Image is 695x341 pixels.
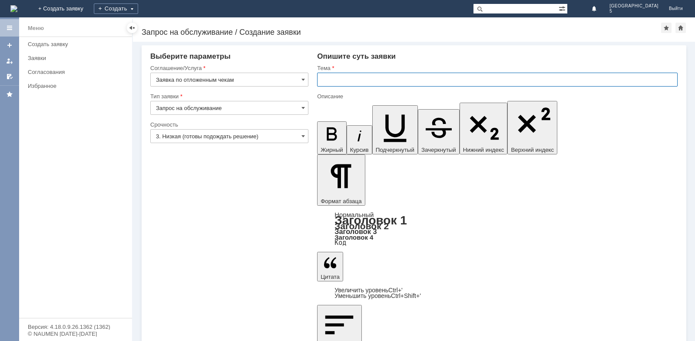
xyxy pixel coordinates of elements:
a: Заголовок 2 [334,221,389,231]
div: Описание [317,94,676,99]
div: Формат абзаца [317,212,678,246]
span: Подчеркнутый [376,147,414,153]
div: Цитата [317,288,678,299]
a: Согласования [24,65,130,79]
a: Создать заявку [24,37,130,51]
div: Соглашение/Услуга [150,65,307,71]
div: Скрыть меню [127,23,137,33]
div: Добавить в избранное [661,23,672,33]
div: Срочность [150,122,307,127]
button: Зачеркнутый [418,109,460,154]
a: Мои заявки [3,54,17,68]
a: Мои согласования [3,70,17,84]
span: Жирный [321,147,343,153]
div: Создать [94,3,138,14]
a: Заявки [24,51,130,65]
span: Выберите параметры [150,52,231,60]
button: Подчеркнутый [372,105,418,154]
span: Формат абзаца [321,198,361,204]
div: Избранное [28,83,117,89]
button: Нижний индекс [460,103,508,154]
button: Формат абзаца [317,154,365,206]
a: Заголовок 3 [334,227,377,235]
span: Верхний индекс [511,147,554,153]
button: Верхний индекс [507,101,557,154]
div: Версия: 4.18.0.9.26.1362 (1362) [28,324,123,330]
a: Перейти на домашнюю страницу [10,5,17,12]
div: Сделать домашней страницей [675,23,686,33]
div: Тип заявки [150,94,307,99]
span: Расширенный поиск [559,4,567,12]
a: Increase [334,287,403,294]
div: © NAUMEN [DATE]-[DATE] [28,331,123,337]
span: Ctrl+Shift+' [391,292,421,299]
span: Опишите суть заявки [317,52,396,60]
span: Курсив [350,147,369,153]
div: Заявки [28,55,127,61]
div: Тема [317,65,676,71]
span: Цитата [321,274,340,280]
span: Нижний индекс [463,147,504,153]
a: Заголовок 1 [334,214,407,227]
div: Согласования [28,69,127,75]
button: Жирный [317,121,347,154]
button: Цитата [317,252,343,281]
div: Запрос на обслуживание / Создание заявки [142,28,661,37]
span: [GEOGRAPHIC_DATA] [609,3,659,9]
a: Создать заявку [3,38,17,52]
span: Зачеркнутый [421,147,456,153]
a: Нормальный [334,211,374,218]
button: Курсив [347,125,372,154]
a: Заголовок 4 [334,234,373,241]
span: 5 [609,9,659,14]
div: Меню [28,23,44,33]
a: Код [334,239,346,247]
div: Создать заявку [28,41,127,47]
a: Decrease [334,292,421,299]
span: Ctrl+' [388,287,403,294]
img: logo [10,5,17,12]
